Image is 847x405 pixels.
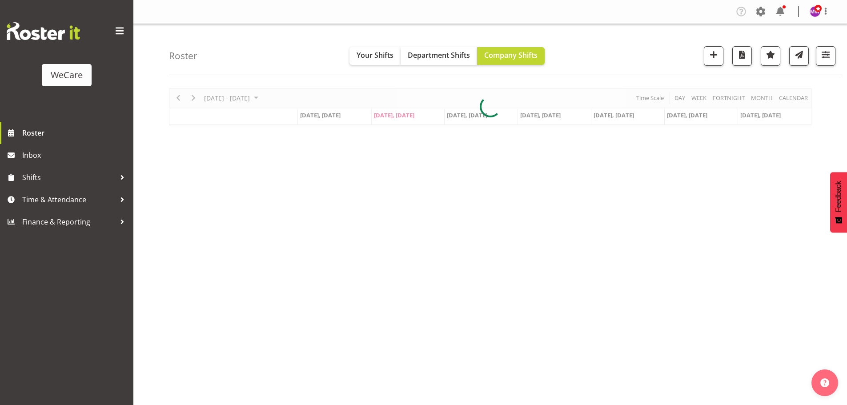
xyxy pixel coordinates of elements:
[357,50,393,60] span: Your Shifts
[732,46,752,66] button: Download a PDF of the roster according to the set date range.
[761,46,780,66] button: Highlight an important date within the roster.
[22,193,116,206] span: Time & Attendance
[484,50,538,60] span: Company Shifts
[22,171,116,184] span: Shifts
[477,47,545,65] button: Company Shifts
[820,378,829,387] img: help-xxl-2.png
[830,172,847,233] button: Feedback - Show survey
[816,46,835,66] button: Filter Shifts
[51,68,83,82] div: WeCare
[835,181,843,212] span: Feedback
[169,51,197,61] h4: Roster
[789,46,809,66] button: Send a list of all shifts for the selected filtered period to all rostered employees.
[810,6,820,17] img: management-we-care10447.jpg
[22,126,129,140] span: Roster
[22,148,129,162] span: Inbox
[704,46,723,66] button: Add a new shift
[349,47,401,65] button: Your Shifts
[408,50,470,60] span: Department Shifts
[7,22,80,40] img: Rosterit website logo
[401,47,477,65] button: Department Shifts
[22,215,116,229] span: Finance & Reporting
